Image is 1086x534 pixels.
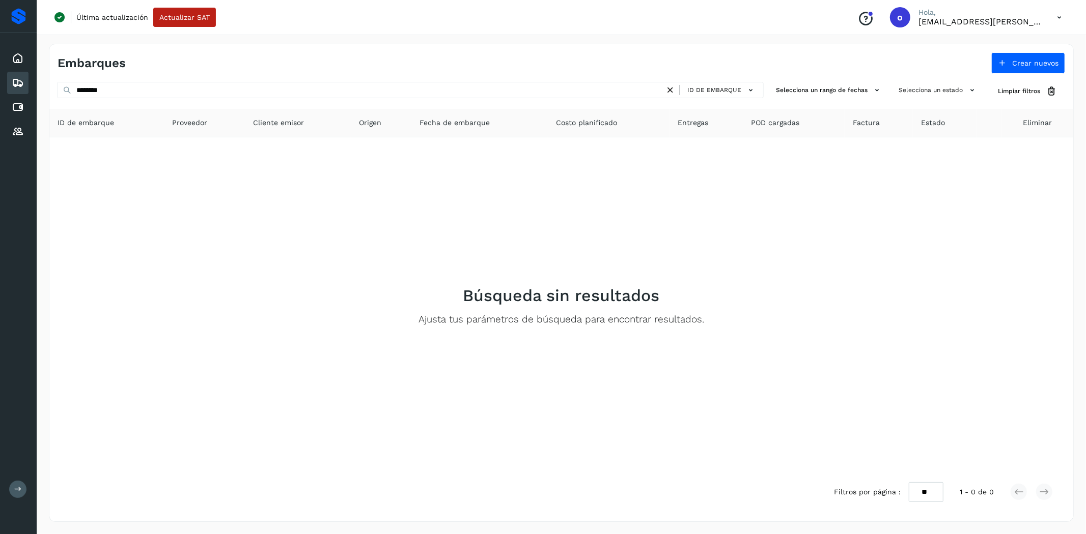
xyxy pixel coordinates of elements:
[7,72,29,94] div: Embarques
[153,8,216,27] button: Actualizar SAT
[918,17,1041,26] p: ops.lozano@solvento.mx
[463,286,660,305] h2: Búsqueda sin resultados
[990,82,1065,101] button: Limpiar filtros
[253,117,304,128] span: Cliente emisor
[1023,117,1052,128] span: Eliminar
[419,314,704,325] p: Ajusta tus parámetros de búsqueda para encontrar resultados.
[684,83,759,98] button: ID de embarque
[960,487,994,497] span: 1 - 0 de 0
[58,56,126,71] h4: Embarques
[7,121,29,143] div: Proveedores
[359,117,381,128] span: Origen
[420,117,490,128] span: Fecha de embarque
[556,117,617,128] span: Costo planificado
[687,85,741,95] span: ID de embarque
[7,47,29,70] div: Inicio
[991,52,1065,74] button: Crear nuevos
[1012,60,1059,67] span: Crear nuevos
[772,82,886,99] button: Selecciona un rango de fechas
[76,13,148,22] p: Última actualización
[853,117,880,128] span: Factura
[678,117,708,128] span: Entregas
[751,117,800,128] span: POD cargadas
[58,117,114,128] span: ID de embarque
[918,8,1041,17] p: Hola,
[834,487,901,497] span: Filtros por página :
[159,14,210,21] span: Actualizar SAT
[7,96,29,118] div: Cuentas por pagar
[895,82,982,99] button: Selecciona un estado
[998,86,1040,96] span: Limpiar filtros
[921,117,945,128] span: Estado
[172,117,207,128] span: Proveedor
